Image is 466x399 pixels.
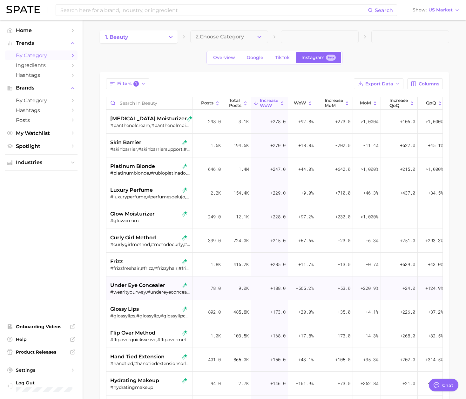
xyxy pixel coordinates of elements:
span: +45.1% [428,142,443,149]
span: +352.8% [361,380,378,387]
img: instagram rising star [182,283,187,288]
span: Ingredients [16,62,67,68]
img: instagram rising star [187,116,192,122]
img: instagram rising star [182,330,187,336]
a: Help [5,335,78,344]
span: Total Posts [229,98,241,108]
input: Search in beauty [106,97,192,109]
img: SPATE [6,6,40,13]
span: +46.3% [363,189,378,197]
span: +67.6% [298,237,314,244]
span: Help [16,336,67,342]
div: #handtied,#handtiedextensionsorlando,#handtiededucation,#tampahandtiedextensions,#handtiedextensi... [110,361,190,366]
button: Industries [5,158,78,167]
div: #luxuryperfume,#perfumesdelujo,#luxuryperfumelovers,#luxeperfume,#luxuryperfumecollection,#luxuri... [110,194,190,200]
div: #panthenolcream,#panthenolmoisturizer [110,123,190,128]
a: Product Releases [5,347,78,357]
span: Columns [419,81,439,87]
a: by Category [5,96,78,105]
span: 194.6k [233,142,249,149]
span: -173.0 [335,332,350,340]
span: -0.7% [366,261,378,268]
span: +278.0 [270,118,286,125]
span: +44.0% [298,165,314,173]
span: +17.8% [298,332,314,340]
span: 1.0k [211,332,221,340]
span: Hashtags [16,107,67,113]
button: ShowUS Market [411,6,461,14]
a: 1. beauty [100,30,164,43]
span: 646.0 [208,165,221,173]
span: Overview [213,55,235,60]
span: +229.0 [270,189,286,197]
span: glow moisturizer [110,210,155,218]
span: +21.0 [402,380,415,387]
span: 9.0k [239,284,249,292]
button: Posts [193,97,223,110]
span: hand tied extension [110,353,165,361]
button: Total Posts [223,97,251,110]
img: instagram rising star [182,235,187,241]
a: Overview [208,52,240,63]
span: +522.0 [400,142,415,149]
span: -23.0 [338,237,350,244]
div: #skinbarrier,#skinbarriersupport,#skinbarrierhealth,#healthyskinbarrier,#barrierhealth,#skinbarri... [110,146,190,152]
span: +34.5% [428,189,443,197]
span: +32.5% [428,332,443,340]
a: Hashtags [5,70,78,80]
span: Spotlight [16,143,67,149]
span: [MEDICAL_DATA] moisturizer [110,115,187,123]
a: InstagramBeta [296,52,341,63]
span: +251.0 [400,237,415,244]
span: +106.0 [400,118,415,125]
span: 415.2k [233,261,249,268]
span: Search [375,7,393,13]
span: +43.1% [298,356,314,363]
span: +146.0 [270,380,286,387]
span: +4.1% [366,308,378,316]
span: >1,000% [361,166,378,172]
a: Log out. Currently logged in with e-mail veronica_radyuk@us.amorepacific.com. [5,378,78,394]
img: instagram rising star [182,306,187,312]
span: hydrating makeup [110,377,159,384]
a: Ingredients [5,60,78,70]
a: TikTok [270,52,295,63]
span: +215.0 [400,165,415,173]
button: Brands [5,83,78,93]
span: +293.3% [425,237,443,244]
span: 3.1k [239,118,249,125]
span: 78.0 [211,284,221,292]
span: - [413,213,415,221]
span: - [441,213,443,221]
span: Posts [16,117,67,123]
div: #glowcream [110,218,190,223]
span: Trends [16,40,67,46]
span: flip over method [110,329,155,337]
span: -6.3% [366,237,378,244]
img: instagram rising star [182,163,187,169]
span: +9.0% [301,189,314,197]
span: +92.8% [298,118,314,125]
span: Filters [117,81,139,87]
span: Show [413,8,427,12]
span: +188.0 [270,284,286,292]
span: +35.0 [338,308,350,316]
span: Industries [16,160,67,165]
span: platinum blonde [110,163,155,170]
span: +565.2% [296,284,314,292]
span: Onboarding Videos [16,324,67,329]
span: 892.0 [208,308,221,316]
span: +273.0 [335,118,350,125]
span: +173.0 [270,308,286,316]
span: +168.0 [270,332,286,340]
span: >1,000% [425,166,443,172]
button: Increase MoM [316,97,353,110]
span: QoQ [426,101,436,106]
span: Log Out [16,380,103,386]
span: by Category [16,52,67,58]
span: under eye concealer [110,282,165,289]
span: +35.3% [363,356,378,363]
a: Settings [5,365,78,375]
span: Increase MoM [325,98,343,108]
span: +642.0 [335,165,350,173]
